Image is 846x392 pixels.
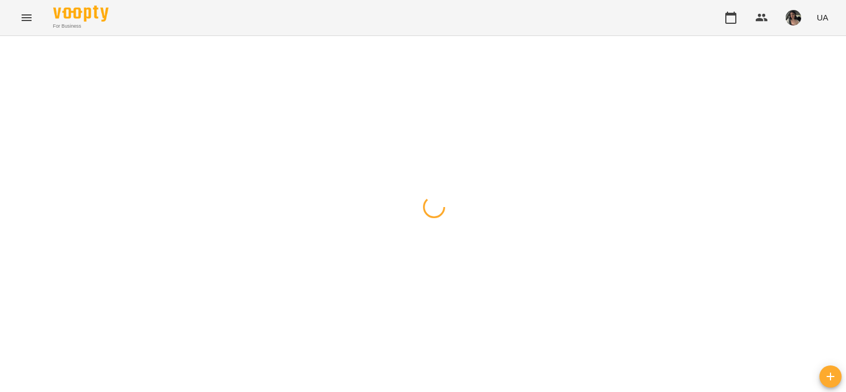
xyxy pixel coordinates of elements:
[13,4,40,31] button: Menu
[812,7,833,28] button: UA
[53,23,109,30] span: For Business
[53,6,109,22] img: Voopty Logo
[817,12,828,23] span: UA
[786,10,801,25] img: ca12d485884f2ea42d8035f9918fd06b.jpg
